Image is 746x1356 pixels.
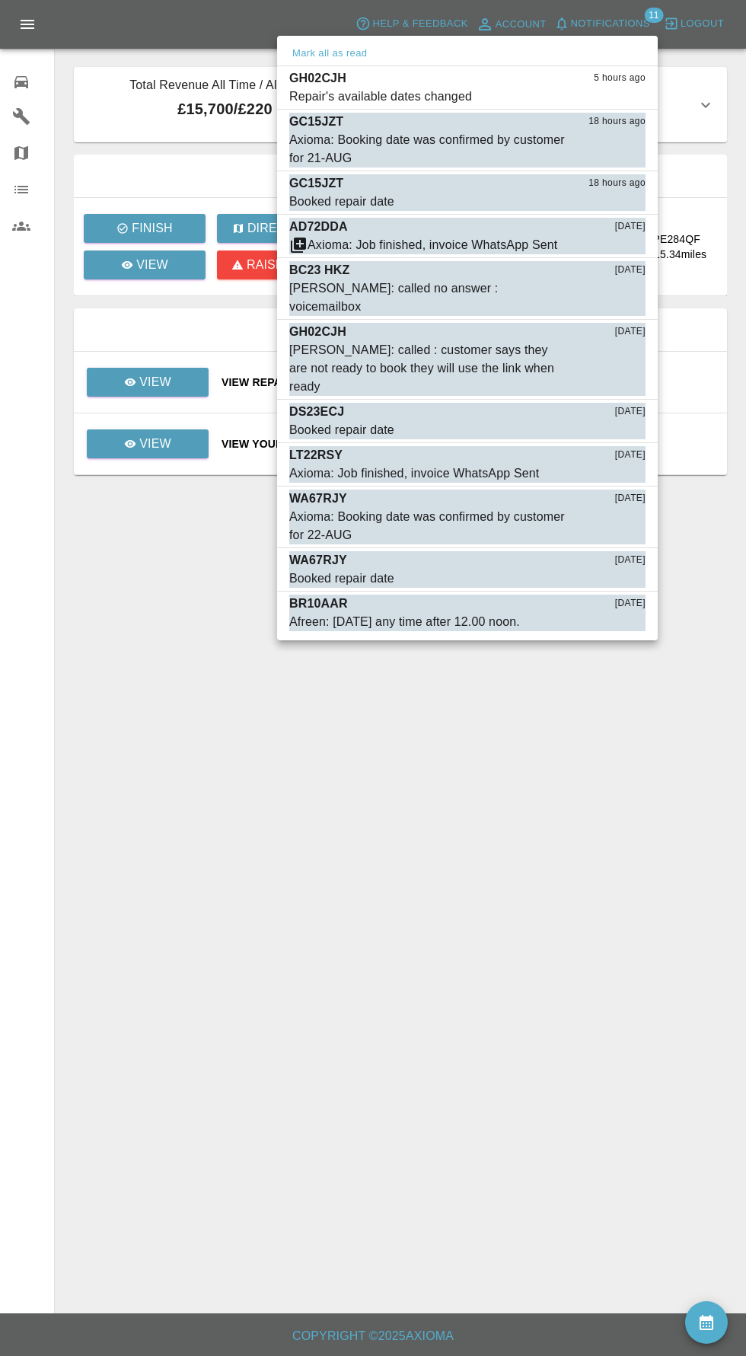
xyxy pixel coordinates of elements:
span: [DATE] [615,263,646,278]
span: [DATE] [615,219,646,235]
span: 18 hours ago [588,176,646,191]
p: GC15JZT [289,113,343,131]
div: Booked repair date [289,421,394,439]
div: Booked repair date [289,570,394,588]
div: Axioma: Booking date was confirmed by customer for 21-AUG [289,131,569,168]
span: 18 hours ago [588,114,646,129]
span: [DATE] [615,448,646,463]
div: Axioma: Booking date was confirmed by customer for 22-AUG [289,508,569,544]
span: [DATE] [615,553,646,568]
div: Afreen: [DATE] any time after 12.00 noon. [289,613,520,631]
p: GC15JZT [289,174,343,193]
span: 5 hours ago [594,71,646,86]
p: WA67RJY [289,490,347,508]
div: Booked repair date [289,193,394,211]
p: BR10AAR [289,595,348,613]
p: GH02CJH [289,323,346,341]
p: WA67RJY [289,551,347,570]
p: GH02CJH [289,69,346,88]
button: Mark all as read [289,45,370,62]
span: [DATE] [615,596,646,611]
div: Repair's available dates changed [289,88,472,106]
span: [DATE] [615,404,646,420]
div: Axioma: Job finished, invoice WhatsApp Sent [289,464,539,483]
span: [DATE] [615,324,646,340]
p: LT22RSY [289,446,343,464]
p: DS23ECJ [289,403,344,421]
p: AD72DDA [289,218,348,236]
div: [PERSON_NAME]: called : customer says they are not ready to book they will use the link when ready [289,341,569,396]
p: BC23 HKZ [289,261,349,279]
div: Axioma: Job finished, invoice WhatsApp Sent [308,236,557,254]
span: [DATE] [615,491,646,506]
div: [PERSON_NAME]: called no answer : voicemailbox [289,279,569,316]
